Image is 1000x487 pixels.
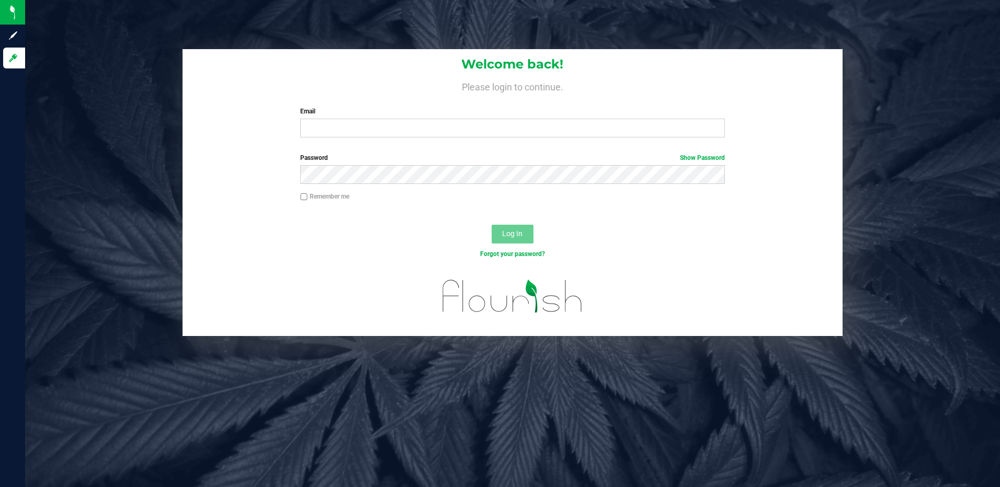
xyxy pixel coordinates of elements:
[502,229,522,238] span: Log In
[300,192,349,201] label: Remember me
[480,250,545,258] a: Forgot your password?
[300,154,328,161] span: Password
[430,270,595,323] img: flourish_logo.svg
[300,107,725,116] label: Email
[8,53,18,63] inline-svg: Log in
[183,79,843,92] h4: Please login to continue.
[300,193,308,201] input: Remember me
[680,154,725,161] a: Show Password
[183,57,843,71] h1: Welcome back!
[492,225,533,243] button: Log In
[8,30,18,41] inline-svg: Sign up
